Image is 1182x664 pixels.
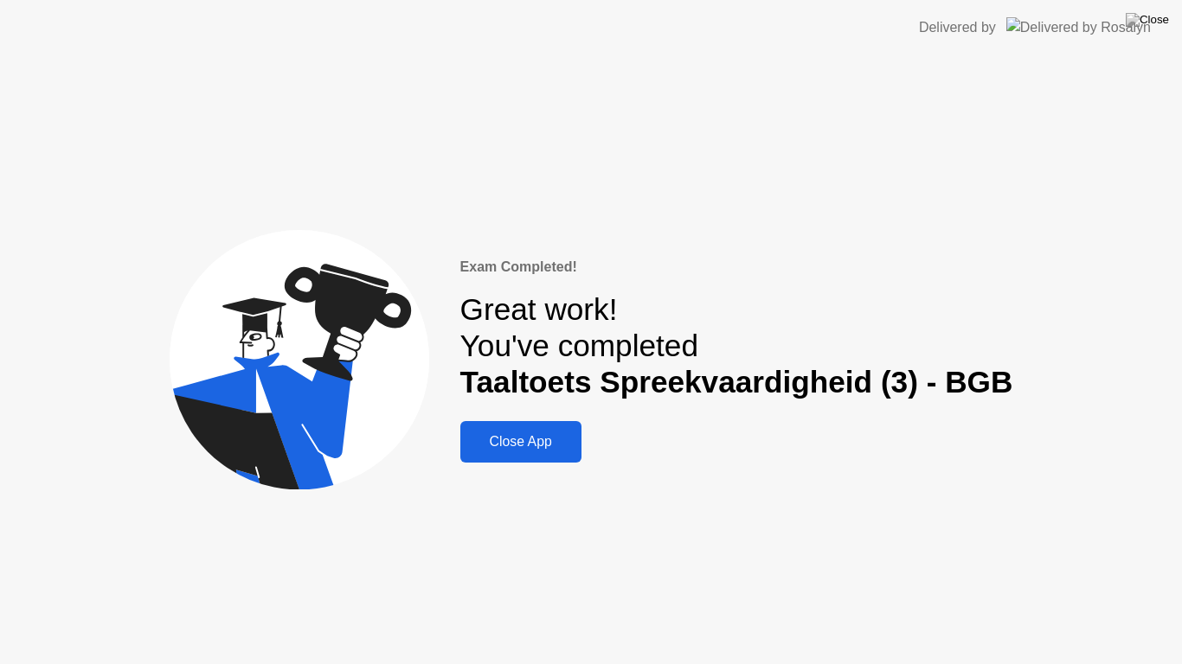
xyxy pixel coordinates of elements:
div: Great work! You've completed [460,291,1013,401]
div: Exam Completed! [460,257,1013,278]
div: Close App [466,434,576,450]
b: Taaltoets Spreekvaardigheid (3) - BGB [460,365,1013,399]
button: Close App [460,421,581,463]
div: Delivered by [919,17,996,38]
img: Delivered by Rosalyn [1006,17,1151,37]
img: Close [1126,13,1169,27]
